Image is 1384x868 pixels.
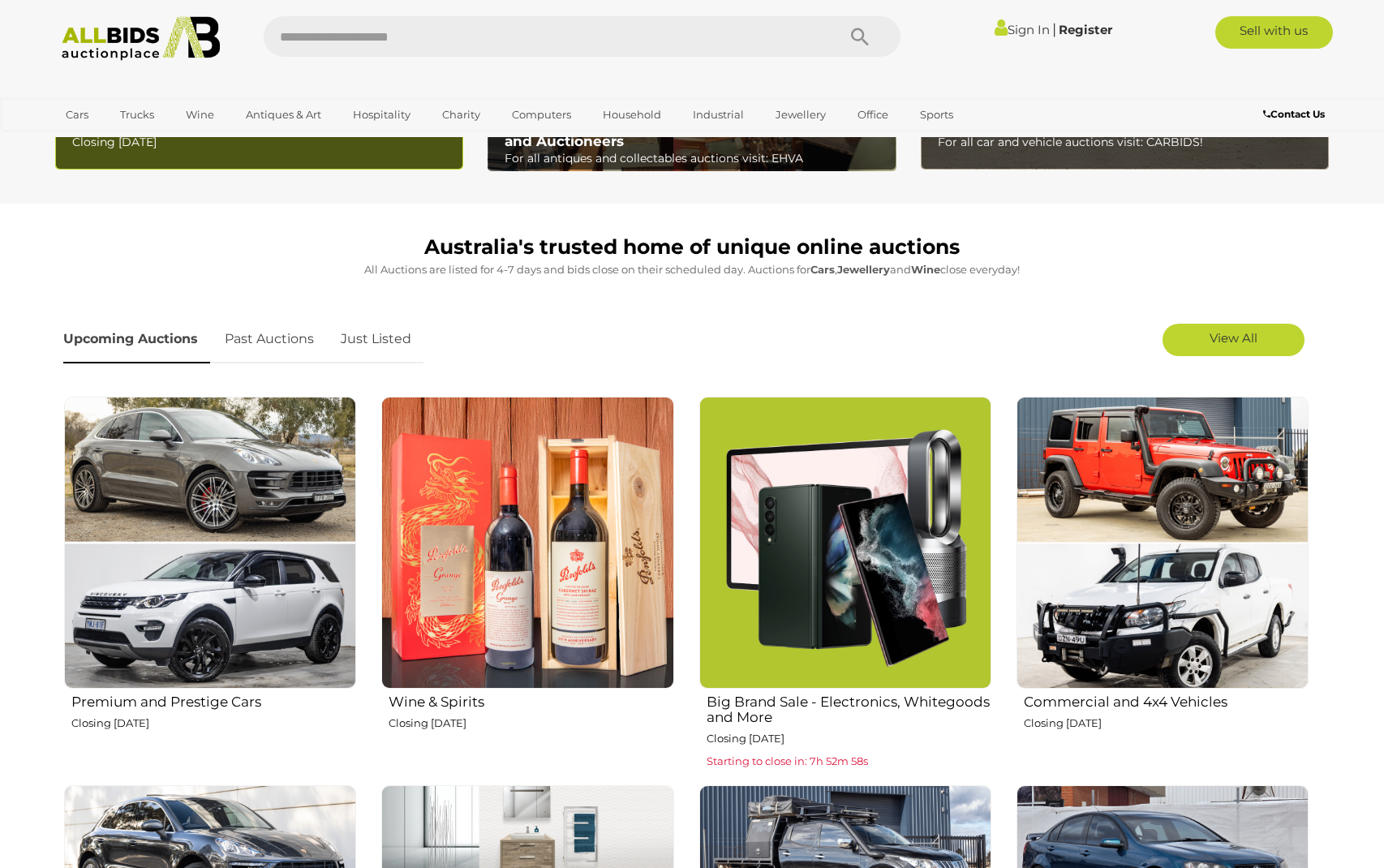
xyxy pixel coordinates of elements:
[1263,105,1329,123] a: Contact Us
[389,690,673,710] h2: Wine & Spirits
[1263,108,1325,120] b: Contact Us
[381,397,673,689] img: Wine & Spirits
[63,260,1321,279] p: All Auctions are listed for 4-7 days and bids close on their scheduled day. Auctions for , and cl...
[488,8,896,172] a: EHVA | Evans Hastings Valuers and Auctioneers EHVA | [PERSON_NAME] [PERSON_NAME] Valuers and Auct...
[1016,396,1309,772] a: Commercial and 4x4 Vehicles Closing [DATE]
[707,754,868,767] span: Starting to close in: 7h 52m 58s
[63,316,210,363] a: Upcoming Auctions
[213,316,326,363] a: Past Auctions
[64,397,356,689] img: Premium and Prestige Cars
[505,148,887,169] p: For all antiques and collectables auctions visit: EHVA
[380,396,673,772] a: Wine & Spirits Closing [DATE]
[1059,22,1112,37] a: Register
[819,16,900,57] button: Search
[1215,16,1333,49] a: Sell with us
[1024,690,1309,710] h2: Commercial and 4x4 Vehicles
[1163,324,1304,356] a: View All
[698,396,991,772] a: Big Brand Sale - Electronics, Whitegoods and More Closing [DATE] Starting to close in: 7h 52m 58s
[501,101,582,128] a: Computers
[909,101,964,128] a: Sports
[1052,20,1056,38] span: |
[765,101,836,128] a: Jewellery
[71,690,356,710] h2: Premium and Prestige Cars
[55,128,191,155] a: [GEOGRAPHIC_DATA]
[72,132,454,153] p: Closing [DATE]
[911,263,940,276] strong: Wine
[707,729,991,748] p: Closing [DATE]
[235,101,332,128] a: Antiques & Art
[699,397,991,689] img: Big Brand Sale - Electronics, Whitegoods and More
[53,16,229,61] img: Allbids.com.au
[995,22,1050,37] a: Sign In
[342,101,421,128] a: Hospitality
[1210,330,1257,346] span: View All
[837,263,890,276] strong: Jewellery
[1024,714,1309,733] p: Closing [DATE]
[592,101,672,128] a: Household
[432,101,491,128] a: Charity
[55,101,99,128] a: Cars
[175,101,225,128] a: Wine
[110,101,165,128] a: Trucks
[707,690,991,724] h2: Big Brand Sale - Electronics, Whitegoods and More
[682,101,754,128] a: Industrial
[1017,397,1309,689] img: Commercial and 4x4 Vehicles
[938,132,1320,153] p: For all car and vehicle auctions visit: CARBIDS!
[847,101,899,128] a: Office
[71,714,356,733] p: Closing [DATE]
[63,396,356,772] a: Premium and Prestige Cars Closing [DATE]
[810,263,835,276] strong: Cars
[389,714,673,733] p: Closing [DATE]
[63,236,1321,259] h1: Australia's trusted home of unique online auctions
[329,316,423,363] a: Just Listed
